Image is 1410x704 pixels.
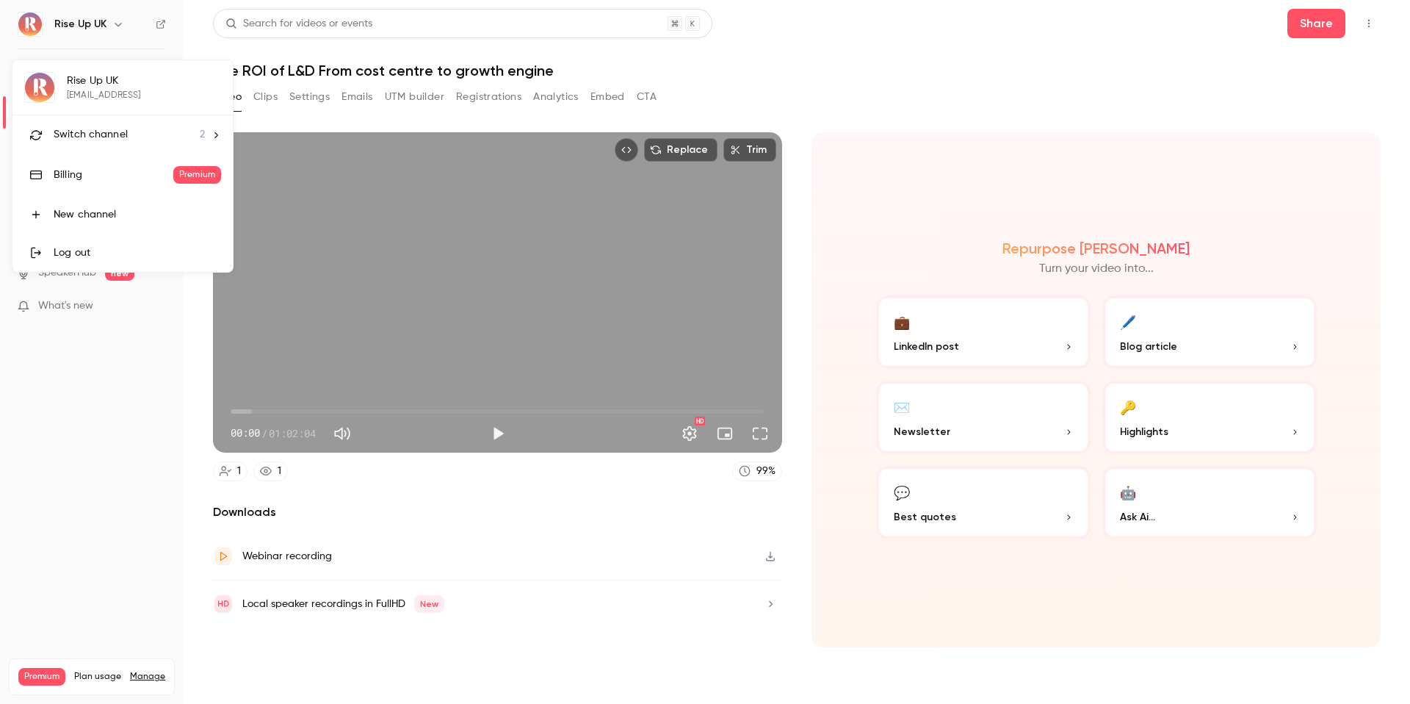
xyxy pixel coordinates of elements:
div: Log out [54,245,221,260]
span: 2 [200,127,205,143]
span: Premium [173,166,221,184]
span: Switch channel [54,127,128,143]
div: Billing [54,168,173,182]
div: New channel [54,207,221,222]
